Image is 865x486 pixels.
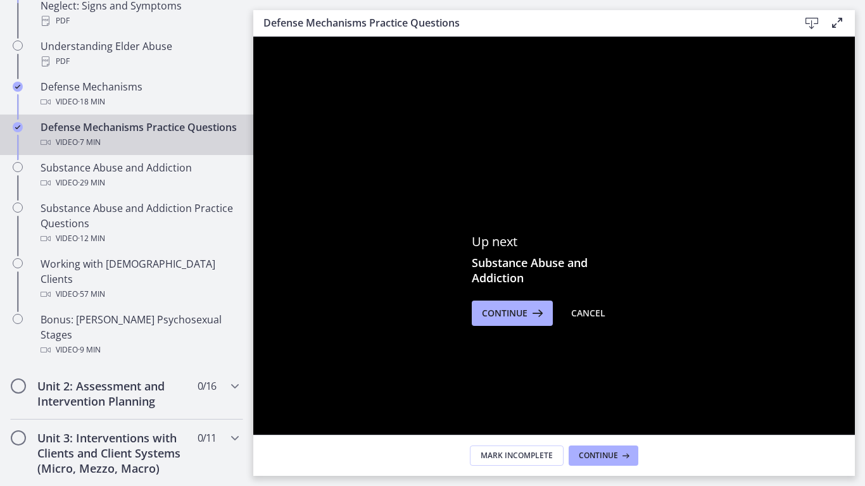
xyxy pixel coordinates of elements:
[472,234,636,250] p: Up next
[37,378,192,409] h2: Unit 2: Assessment and Intervention Planning
[78,175,105,190] span: · 29 min
[78,231,105,246] span: · 12 min
[78,342,101,358] span: · 9 min
[41,120,238,150] div: Defense Mechanisms Practice Questions
[41,175,238,190] div: Video
[198,430,216,445] span: 0 / 11
[481,451,553,461] span: Mark Incomplete
[41,135,238,150] div: Video
[78,135,101,150] span: · 7 min
[41,201,238,246] div: Substance Abuse and Addiction Practice Questions
[41,79,238,109] div: Defense Mechanisms
[41,39,238,69] div: Understanding Elder Abuse
[569,445,638,466] button: Continue
[503,407,536,435] button: Mute
[41,342,238,358] div: Video
[472,301,553,326] button: Continue
[78,94,105,109] span: · 18 min
[41,54,238,69] div: PDF
[71,407,495,435] div: Playbar
[536,407,569,435] button: Show settings menu
[569,407,602,435] button: Unfullscreen
[41,256,238,302] div: Working with [DEMOGRAPHIC_DATA] Clients
[78,287,105,302] span: · 57 min
[470,445,564,466] button: Mark Incomplete
[41,287,238,302] div: Video
[37,430,192,476] h2: Unit 3: Interventions with Clients and Client Systems (Micro, Mezzo, Macro)
[571,306,605,321] div: Cancel
[198,378,216,394] span: 0 / 16
[41,231,238,246] div: Video
[41,312,238,358] div: Bonus: [PERSON_NAME] Psychosexual Stages
[41,13,238,28] div: PDF
[13,82,23,92] i: Completed
[579,451,618,461] span: Continue
[13,122,23,132] i: Completed
[263,15,779,30] h3: Defense Mechanisms Practice Questions
[561,301,616,326] button: Cancel
[482,306,527,321] span: Continue
[41,94,238,109] div: Video
[472,255,636,285] h3: Substance Abuse and Addiction
[41,160,238,190] div: Substance Abuse and Addiction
